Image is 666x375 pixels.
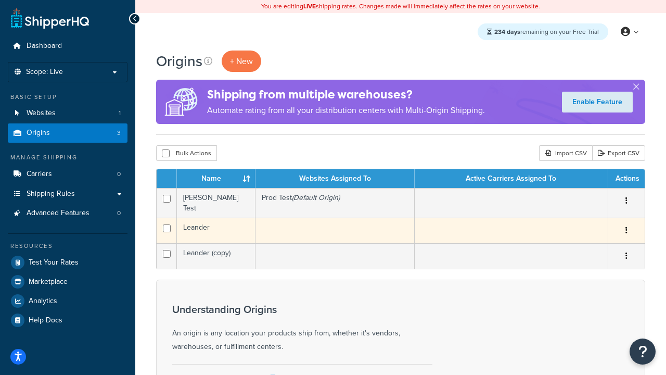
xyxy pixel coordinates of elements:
i: (Default Origin) [292,192,340,203]
a: Help Docs [8,311,127,330]
a: Carriers 0 [8,165,127,184]
h3: Understanding Origins [172,304,432,315]
td: Prod Test [255,188,415,218]
div: An origin is any location your products ship from, whether it's vendors, warehouses, or fulfillme... [172,304,432,354]
div: Import CSV [539,145,592,161]
h4: Shipping from multiple warehouses? [207,86,485,103]
a: + New [222,51,261,72]
a: Dashboard [8,36,127,56]
span: Analytics [29,297,57,306]
b: LIVE [303,2,316,11]
button: Bulk Actions [156,145,217,161]
div: Resources [8,242,127,251]
a: Websites 1 [8,104,127,123]
a: Test Your Rates [8,253,127,272]
p: Automate rating from all your distribution centers with Multi-Origin Shipping. [207,103,485,118]
th: Name : activate to sort column ascending [177,169,255,188]
span: 0 [117,209,121,218]
div: Manage Shipping [8,153,127,162]
li: Carriers [8,165,127,184]
span: Dashboard [27,42,62,51]
span: 1 [119,109,121,118]
li: Websites [8,104,127,123]
span: 3 [117,129,121,137]
button: Open Resource Center [630,339,656,365]
a: ShipperHQ Home [11,8,89,29]
li: Advanced Features [8,204,127,223]
a: Enable Feature [562,92,633,113]
span: Websites [27,109,56,118]
a: Export CSV [592,145,645,161]
th: Websites Assigned To [255,169,415,188]
td: [PERSON_NAME] Test [177,188,255,218]
div: Basic Setup [8,93,127,102]
span: Shipping Rules [27,190,75,198]
a: Shipping Rules [8,184,127,204]
div: remaining on your Free Trial [478,23,608,40]
span: Marketplace [29,278,68,286]
strong: 234 days [494,27,520,36]
td: Leander [177,218,255,243]
a: Origins 3 [8,123,127,143]
h1: Origins [156,51,202,71]
span: Scope: Live [26,68,63,77]
th: Active Carriers Assigned To [415,169,608,188]
th: Actions [608,169,645,188]
span: Origins [27,129,50,137]
span: Carriers [27,170,52,179]
span: Help Docs [29,316,62,325]
span: Test Your Rates [29,258,79,267]
a: Advanced Features 0 [8,204,127,223]
a: Marketplace [8,272,127,291]
img: ad-origins-multi-dfa493678c5a35abed25fd24b4b8a3fa3505936ce257c16c00bdefe2f3200be3.png [156,80,207,124]
td: Leander (copy) [177,243,255,269]
span: + New [230,55,253,67]
span: 0 [117,170,121,179]
li: Origins [8,123,127,143]
span: Advanced Features [27,209,89,218]
a: Analytics [8,292,127,310]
